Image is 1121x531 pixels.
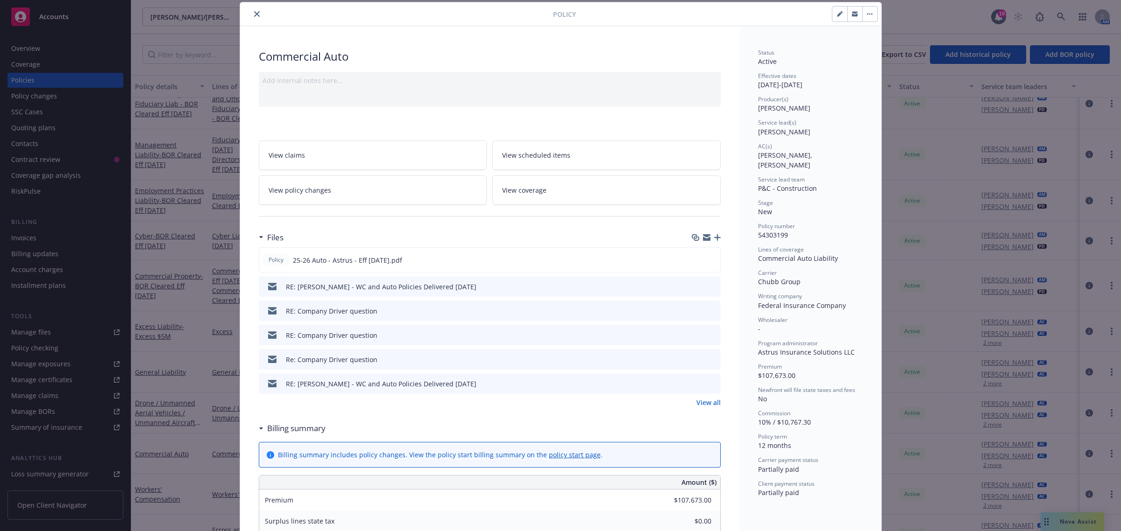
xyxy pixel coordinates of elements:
span: No [758,394,767,403]
span: View claims [269,150,305,160]
button: download file [694,282,701,292]
div: RE: Company Driver question [286,306,377,316]
span: Premium [758,363,782,370]
span: 25-26 Auto - Astrus - Eff [DATE].pdf [293,255,402,265]
span: P&C - Construction [758,184,817,193]
span: Federal Insurance Company [758,301,846,310]
button: download file [693,255,701,265]
span: Partially paid [758,488,799,497]
span: View policy changes [269,185,331,195]
a: View policy changes [259,175,487,205]
button: close [251,8,263,20]
span: Lines of coverage [758,245,804,253]
button: preview file [709,355,717,364]
div: Add internal notes here... [263,76,717,85]
span: Active [758,57,777,66]
button: preview file [709,306,717,316]
span: Stage [758,199,773,207]
button: preview file [709,330,717,340]
span: Effective dates [758,72,796,80]
button: preview file [709,282,717,292]
a: View claims [259,140,487,170]
span: Client payment status [758,480,815,488]
button: download file [694,379,701,389]
h3: Billing summary [267,422,326,434]
button: preview file [709,379,717,389]
span: 12 months [758,441,791,450]
span: AC(s) [758,142,772,150]
span: Carrier payment status [758,456,818,464]
span: 10% / $10,767.30 [758,418,811,426]
h3: Files [267,231,284,244]
a: View all [696,398,721,407]
div: Files [259,231,284,244]
span: [PERSON_NAME] [758,127,810,136]
span: Policy term [758,433,787,440]
div: [DATE] - [DATE] [758,72,863,90]
span: New [758,207,772,216]
span: Amount ($) [681,477,717,487]
span: Surplus lines state tax [265,517,334,525]
span: Premium [265,496,293,504]
span: $107,673.00 [758,371,795,380]
span: Service lead team [758,175,805,183]
span: Carrier [758,269,777,277]
button: preview file [708,255,717,265]
span: Astrus Insurance Solutions LLC [758,348,855,356]
input: 0.00 [656,493,717,507]
span: Chubb Group [758,277,801,286]
span: Newfront will file state taxes and fees [758,386,855,394]
span: Service lead(s) [758,119,796,126]
div: Billing summary includes policy changes. View the policy start billing summary on the . [278,450,603,460]
span: Partially paid [758,465,799,474]
button: download file [694,330,701,340]
span: Status [758,49,774,56]
span: Commission [758,409,790,417]
a: View scheduled items [492,140,721,170]
span: [PERSON_NAME] [758,104,810,112]
div: RE: [PERSON_NAME] - WC and Auto Policies Delivered [DATE] [286,282,476,292]
button: download file [694,355,701,364]
div: Commercial Auto Liability [758,253,863,263]
div: Re: Company Driver question [286,355,377,364]
a: View coverage [492,175,721,205]
a: policy start page [549,450,601,459]
button: download file [694,306,701,316]
div: RE: Company Driver question [286,330,377,340]
div: Billing summary [259,422,326,434]
span: Policy [553,9,576,19]
span: [PERSON_NAME], [PERSON_NAME] [758,151,814,169]
span: Wholesaler [758,316,788,324]
input: 0.00 [656,514,717,528]
span: Producer(s) [758,95,788,103]
div: Commercial Auto [259,49,721,64]
span: View scheduled items [502,150,570,160]
span: 54303199 [758,231,788,239]
span: Writing company [758,292,802,300]
span: - [758,324,760,333]
span: Policy number [758,222,795,230]
span: Policy [267,256,285,264]
span: View coverage [502,185,546,195]
div: RE: [PERSON_NAME] - WC and Auto Policies Delivered [DATE] [286,379,476,389]
span: Program administrator [758,339,818,347]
